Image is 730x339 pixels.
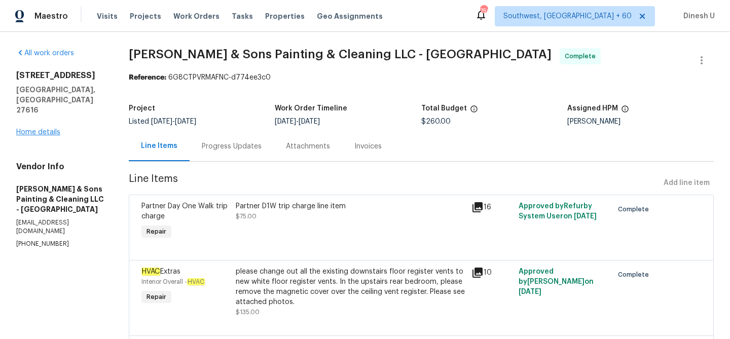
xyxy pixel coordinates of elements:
p: [EMAIL_ADDRESS][DOMAIN_NAME] [16,218,104,236]
span: Repair [142,292,170,302]
h5: Assigned HPM [567,105,618,112]
a: All work orders [16,50,74,57]
span: [DATE] [151,118,172,125]
span: [DATE] [175,118,196,125]
span: Interior Overall - [141,279,205,285]
span: Repair [142,227,170,237]
a: Home details [16,129,60,136]
span: The hpm assigned to this work order. [621,105,629,118]
h5: Work Order Timeline [275,105,347,112]
b: Reference: [129,74,166,81]
span: [DATE] [299,118,320,125]
span: [DATE] [519,288,541,295]
span: [DATE] [275,118,296,125]
h5: Project [129,105,155,112]
div: [PERSON_NAME] [567,118,714,125]
span: - [151,118,196,125]
span: $135.00 [236,309,260,315]
span: The total cost of line items that have been proposed by Opendoor. This sum includes line items th... [470,105,478,118]
span: Approved by [PERSON_NAME] on [519,268,594,295]
span: Complete [618,270,653,280]
span: Projects [130,11,161,21]
span: Visits [97,11,118,21]
div: 750 [480,6,487,16]
h5: Total Budget [421,105,467,112]
span: [DATE] [574,213,597,220]
span: Properties [265,11,305,21]
div: please change out all the existing downstairs floor register vents to new white floor register ve... [236,267,465,307]
span: Southwest, [GEOGRAPHIC_DATA] + 60 [503,11,632,21]
h5: [PERSON_NAME] & Sons Painting & Cleaning LLC - [GEOGRAPHIC_DATA] [16,184,104,214]
h2: [STREET_ADDRESS] [16,70,104,81]
div: Attachments [286,141,330,152]
em: HVAC [141,268,160,276]
div: 10 [471,267,513,279]
h5: [GEOGRAPHIC_DATA], [GEOGRAPHIC_DATA] 27616 [16,85,104,115]
span: $260.00 [421,118,451,125]
span: Complete [618,204,653,214]
div: Line Items [141,141,177,151]
span: Work Orders [173,11,220,21]
span: Tasks [232,13,253,20]
h4: Vendor Info [16,162,104,172]
span: Approved by Refurby System User on [519,203,597,220]
span: Complete [565,51,600,61]
span: Line Items [129,174,660,193]
div: Partner D1W trip charge line item [236,201,465,211]
span: $75.00 [236,213,257,219]
span: Extras [141,268,180,276]
span: Maestro [34,11,68,21]
div: Invoices [354,141,382,152]
span: Dinesh U [679,11,715,21]
div: Progress Updates [202,141,262,152]
span: Geo Assignments [317,11,383,21]
span: - [275,118,320,125]
em: HVAC [187,278,205,285]
div: 16 [471,201,513,213]
div: 6G8CTPVRMAFNC-d774ee3c0 [129,72,714,83]
span: [PERSON_NAME] & Sons Painting & Cleaning LLC - [GEOGRAPHIC_DATA] [129,48,552,60]
span: Listed [129,118,196,125]
p: [PHONE_NUMBER] [16,240,104,248]
span: Partner Day One Walk trip charge [141,203,228,220]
